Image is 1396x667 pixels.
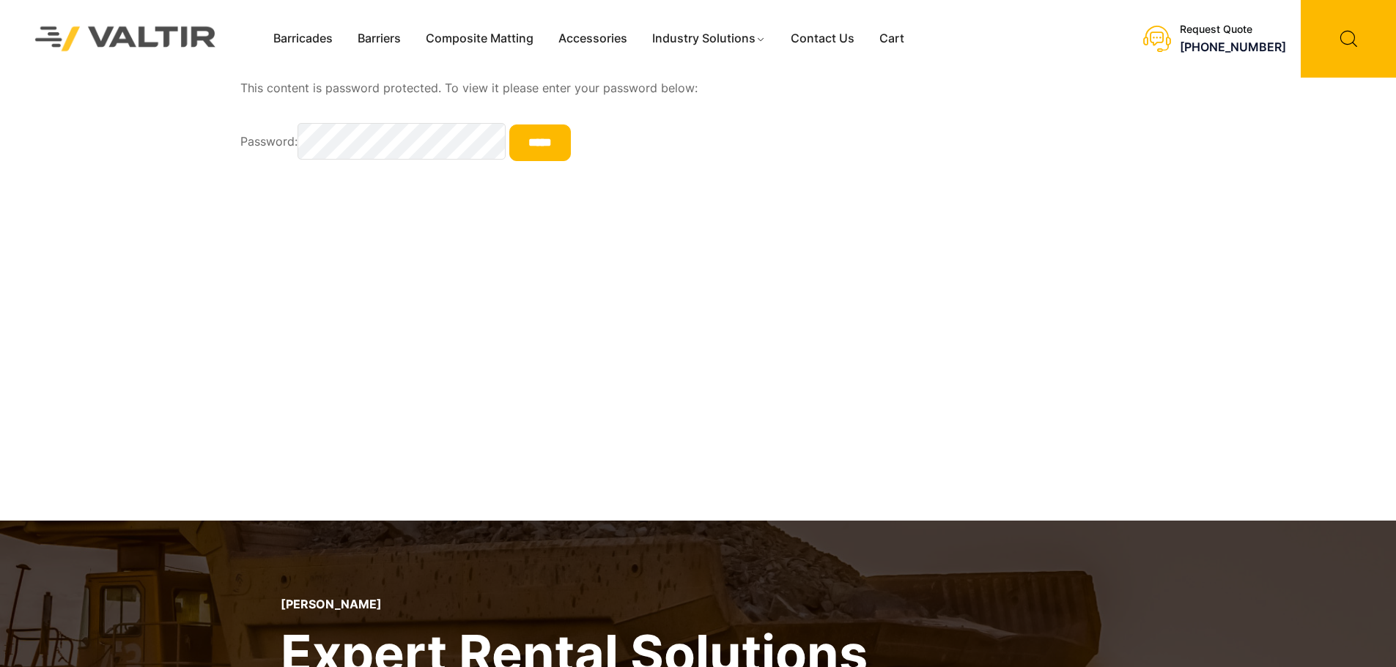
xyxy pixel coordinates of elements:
[413,28,546,50] a: Composite Matting
[240,78,1156,100] p: This content is password protected. To view it please enter your password below:
[1180,40,1286,54] a: [PHONE_NUMBER]
[298,123,506,160] input: Password:
[345,28,413,50] a: Barriers
[867,28,917,50] a: Cart
[1180,23,1286,36] div: Request Quote
[778,28,867,50] a: Contact Us
[261,28,345,50] a: Barricades
[16,7,235,70] img: Valtir Rentals
[640,28,778,50] a: Industry Solutions
[546,28,640,50] a: Accessories
[281,597,868,611] p: [PERSON_NAME]
[240,134,506,149] label: Password:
